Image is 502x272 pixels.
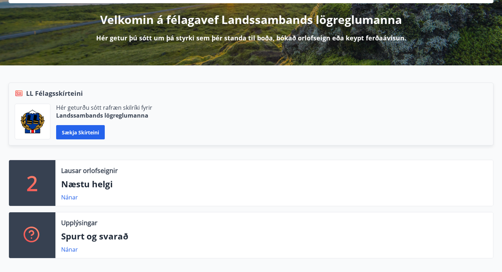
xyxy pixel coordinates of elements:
p: Landssambands lögreglumanna [56,112,152,119]
p: Upplýsingar [61,218,97,227]
p: Hér getur þú sótt um þá styrki sem þér standa til boða, bókað orlofseign eða keypt ferðaávísun. [96,33,406,43]
p: Spurt og svarað [61,230,487,242]
p: Velkomin á félagavef Landssambands lögreglumanna [100,12,402,28]
img: 1cqKbADZNYZ4wXUG0EC2JmCwhQh0Y6EN22Kw4FTY.png [20,110,45,133]
button: Sækja skírteini [56,125,105,139]
p: Hér geturðu sótt rafræn skilríki fyrir [56,104,152,112]
p: 2 [26,169,38,197]
p: Næstu helgi [61,178,487,190]
p: Lausar orlofseignir [61,166,118,175]
a: Nánar [61,246,78,253]
span: LL Félagsskírteini [26,89,83,98]
a: Nánar [61,193,78,201]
